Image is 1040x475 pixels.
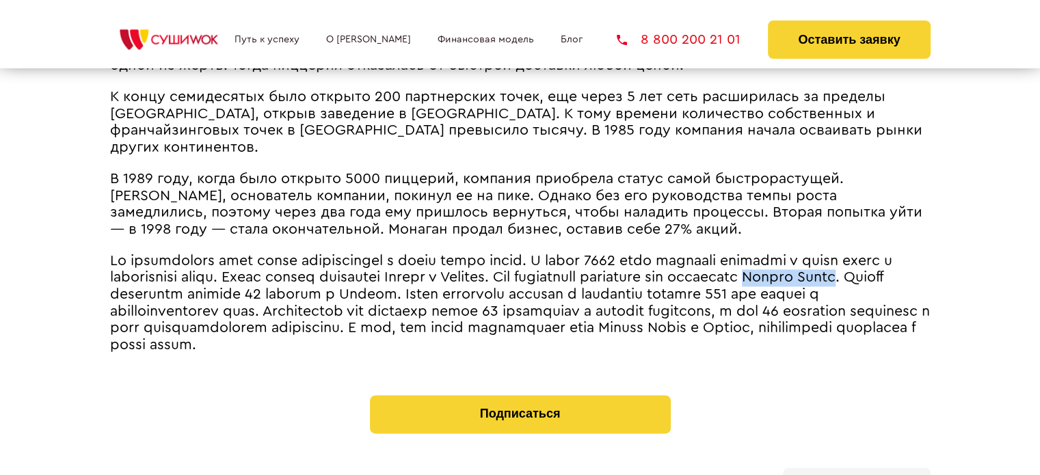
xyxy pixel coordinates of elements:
span: К концу семидесятых было открыто 200 партнерских точек, еще через 5 лет сеть расширилась за преде... [110,90,922,154]
a: 8 800 200 21 01 [617,33,741,46]
a: О [PERSON_NAME] [326,34,411,45]
span: Lo ipsumdolors amet conse adipiscingel s doeiu tempo incid. U labor 7662 etdo magnaali enimadmi v... [110,254,930,352]
a: Финансовая модель [438,34,534,45]
span: 8 800 200 21 01 [641,33,741,46]
a: Путь к успеху [235,34,299,45]
a: Блог [561,34,583,45]
button: Подписаться [370,395,671,433]
span: В 1989 году, когда было открыто 5000 пиццерий, компания приобрела статус самой быстрорастущей. [P... [110,172,922,236]
button: Оставить заявку [768,21,930,59]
